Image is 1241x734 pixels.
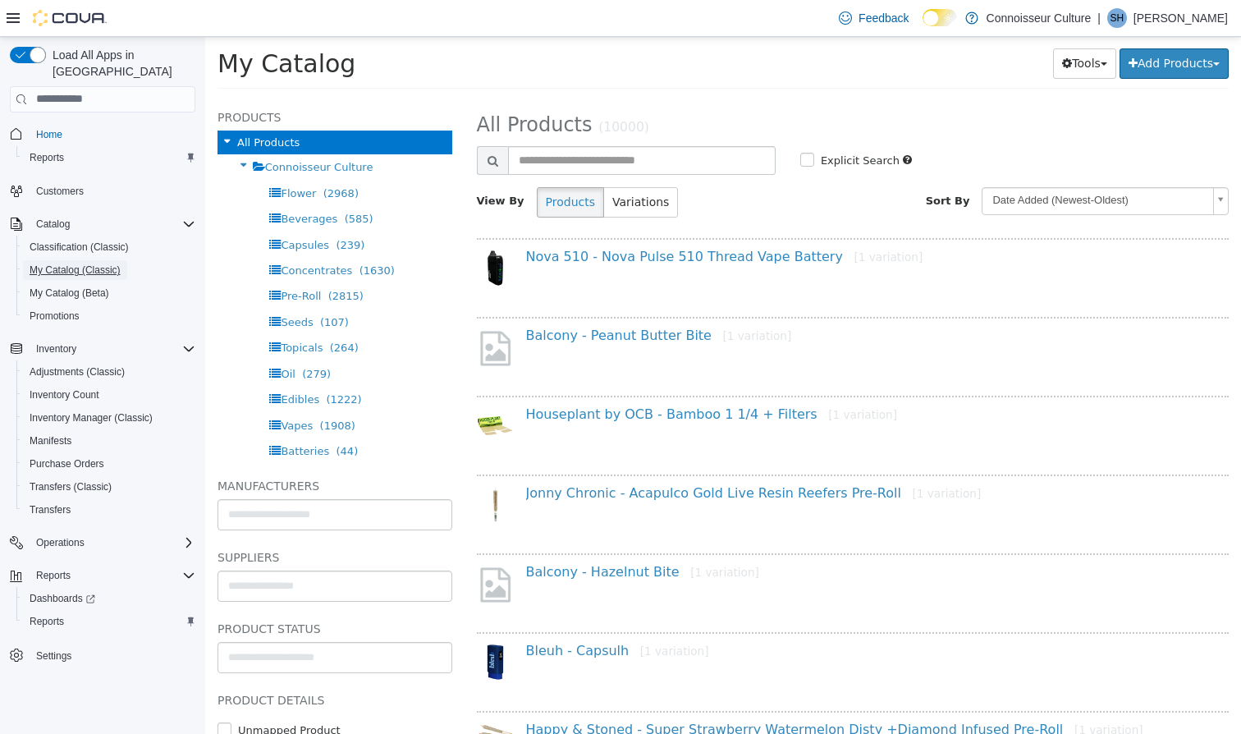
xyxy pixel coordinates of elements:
[272,607,309,644] img: 150
[23,408,159,428] a: Inventory Manager (Classic)
[12,71,247,90] h5: Products
[23,283,195,303] span: My Catalog (Beta)
[859,10,909,26] span: Feedback
[23,362,195,382] span: Adjustments (Classic)
[23,385,195,405] span: Inventory Count
[914,11,1023,42] button: Add Products
[131,202,159,214] span: (239)
[321,448,776,464] a: Jonny Chronic - Acapulco Gold Live Resin Reefers Pre-Roll[1 variation]
[12,12,150,41] span: My Catalog
[16,610,202,633] button: Reports
[23,148,195,167] span: Reports
[272,158,319,170] span: View By
[23,500,77,520] a: Transfers
[118,150,153,163] span: (2968)
[3,179,202,203] button: Customers
[272,449,309,486] img: 150
[1133,8,1228,28] p: [PERSON_NAME]
[76,279,108,291] span: Seeds
[16,429,202,452] button: Manifests
[321,369,692,385] a: Houseplant by OCB - Bamboo 1 1/4 + Filters[1 variation]
[23,237,135,257] a: Classification (Classic)
[30,125,69,145] a: Home
[76,176,132,188] span: Beverages
[10,116,195,710] nav: Complex example
[23,589,195,608] span: Dashboards
[16,498,202,521] button: Transfers
[16,475,202,498] button: Transfers (Classic)
[30,264,121,277] span: My Catalog (Classic)
[1110,8,1124,28] span: SH
[30,434,71,447] span: Manifests
[16,305,202,328] button: Promotions
[611,116,694,132] label: Explicit Search
[321,685,938,700] a: Happy & Stoned - Super Strawberry Watermelon Disty +Diamond Infused Pre-Roll[1 variation]
[23,612,195,631] span: Reports
[776,150,1023,178] a: Date Added (Newest-Oldest)
[12,654,247,673] h5: Product Details
[30,566,195,585] span: Reports
[30,646,78,666] a: Settings
[272,213,309,250] img: 150
[1097,8,1101,28] p: |
[272,528,309,568] img: missing-image.png
[708,450,776,463] small: [1 variation]
[76,331,89,343] span: Oil
[30,566,77,585] button: Reports
[76,227,147,240] span: Concentrates
[777,151,1001,177] span: Date Added (Newest-Oldest)
[76,356,114,369] span: Edibles
[30,503,71,516] span: Transfers
[30,241,129,254] span: Classification (Classic)
[23,589,102,608] a: Dashboards
[46,47,195,80] span: Load All Apps in [GEOGRAPHIC_DATA]
[121,356,156,369] span: (1222)
[272,291,309,332] img: missing-image.png
[115,383,150,395] span: (1908)
[30,214,195,234] span: Catalog
[321,606,504,622] a: Bleuh - Capsulh[1 variation]
[97,331,126,343] span: (279)
[76,305,117,317] span: Topicals
[30,411,153,424] span: Inventory Manager (Classic)
[398,150,473,181] button: Variations
[23,408,195,428] span: Inventory Manager (Classic)
[832,2,915,34] a: Feedback
[30,181,195,201] span: Customers
[721,158,765,170] span: Sort By
[30,310,80,323] span: Promotions
[16,282,202,305] button: My Catalog (Beta)
[30,533,195,553] span: Operations
[30,181,90,201] a: Customers
[272,686,309,723] img: 150
[16,259,202,282] button: My Catalog (Classic)
[272,76,387,99] span: All Products
[60,124,168,136] span: Connoisseur Culture
[848,11,911,42] button: Tools
[30,124,195,145] span: Home
[30,480,112,493] span: Transfers (Classic)
[131,408,153,420] span: (44)
[987,8,1092,28] p: Connoisseur Culture
[29,686,135,702] label: Unmapped Product
[36,185,84,198] span: Customers
[272,370,309,407] img: 150
[30,592,95,605] span: Dashboards
[23,306,195,326] span: Promotions
[12,511,247,530] h5: Suppliers
[23,306,86,326] a: Promotions
[23,237,195,257] span: Classification (Classic)
[23,454,195,474] span: Purchase Orders
[869,686,938,700] small: [1 variation]
[23,454,111,474] a: Purchase Orders
[23,431,78,451] a: Manifests
[36,342,76,356] span: Inventory
[923,26,923,27] span: Dark Mode
[30,533,91,553] button: Operations
[1107,8,1127,28] div: Shana Hardy
[3,643,202,667] button: Settings
[23,612,71,631] a: Reports
[123,253,158,265] span: (2815)
[923,9,957,26] input: Dark Mode
[332,150,399,181] button: Products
